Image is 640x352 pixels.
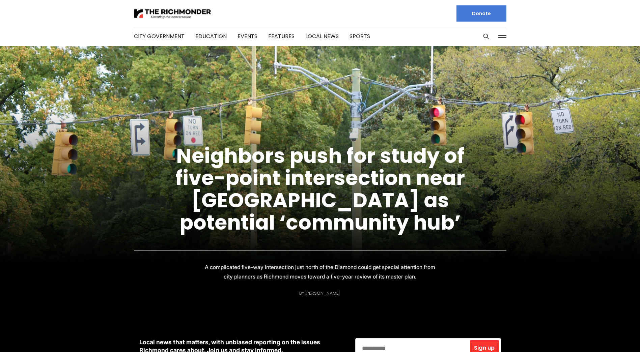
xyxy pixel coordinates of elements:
a: Sports [350,32,370,40]
a: Events [238,32,257,40]
a: Local News [305,32,339,40]
a: City Government [134,32,185,40]
a: Education [195,32,227,40]
a: Neighbors push for study of five-point intersection near [GEOGRAPHIC_DATA] as potential ‘communit... [175,142,465,237]
p: A complicated five-way intersection just north of the Diamond could get special attention from ci... [200,262,440,281]
button: Search this site [481,31,491,41]
a: Donate [456,5,506,22]
a: [PERSON_NAME] [304,290,341,296]
iframe: portal-trigger [471,319,640,352]
a: Features [268,32,295,40]
div: By [299,291,341,296]
img: The Richmonder [134,8,212,20]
